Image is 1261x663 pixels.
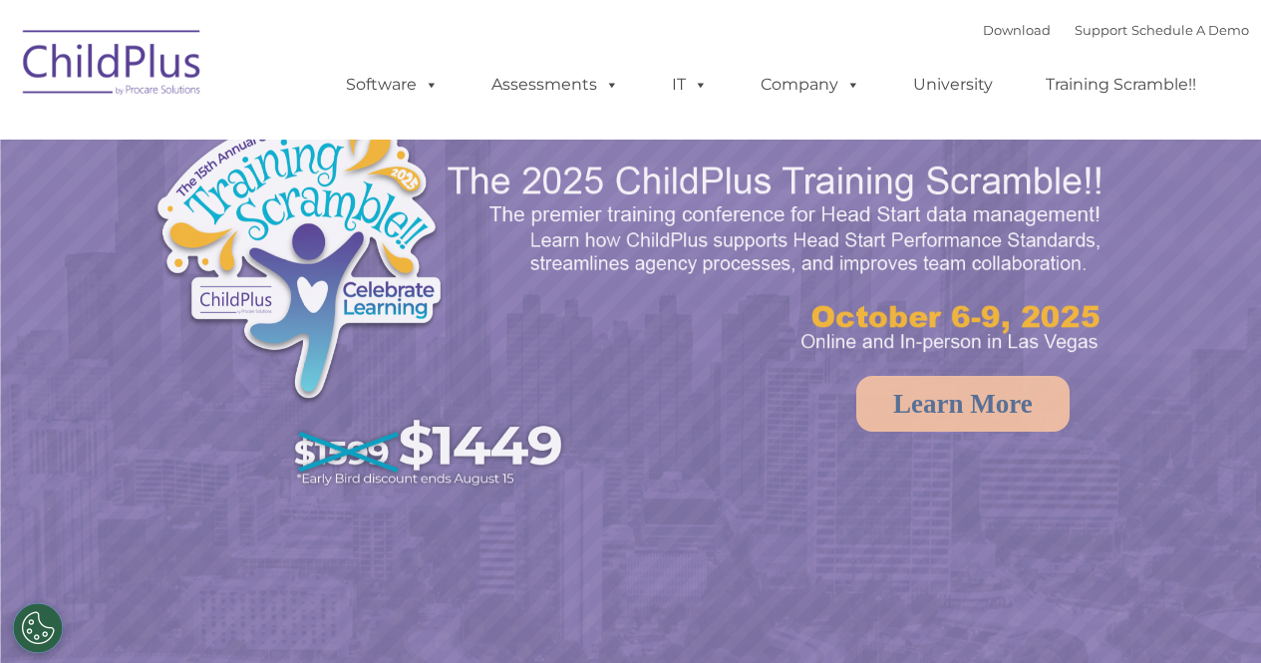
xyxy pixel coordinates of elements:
a: Learn More [856,376,1070,432]
a: Download [983,22,1051,38]
a: Assessments [472,65,639,105]
a: Company [741,65,880,105]
a: Training Scramble!! [1026,65,1216,105]
font: | [983,22,1249,38]
a: Software [326,65,459,105]
a: Schedule A Demo [1131,22,1249,38]
a: IT [652,65,728,105]
button: Cookies Settings [13,603,63,653]
a: Support [1075,22,1127,38]
img: ChildPlus by Procare Solutions [13,16,212,116]
a: University [893,65,1013,105]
